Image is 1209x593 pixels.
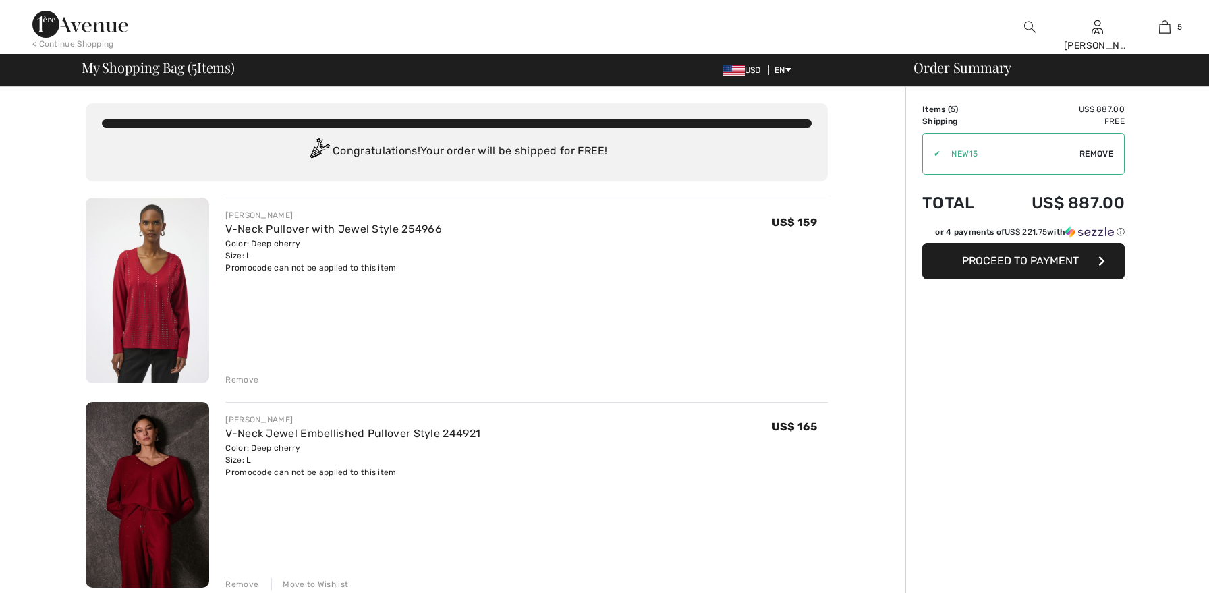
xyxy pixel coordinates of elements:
td: Total [922,180,995,226]
span: US$ 221.75 [1005,227,1047,237]
img: V-Neck Pullover with Jewel Style 254966 [86,198,209,383]
button: Proceed to Payment [922,243,1125,279]
div: [PERSON_NAME] [225,209,442,221]
div: Promocode can not be applied to this item [225,262,442,274]
div: Remove [225,374,258,386]
span: 5 [192,57,197,75]
div: Move to Wishlist [271,578,348,590]
div: < Continue Shopping [32,38,114,50]
div: Remove [225,578,258,590]
td: Free [995,115,1125,128]
span: USD [723,65,766,75]
div: ✔ [923,148,940,160]
span: US$ 159 [772,216,817,229]
img: My Info [1092,19,1103,35]
span: 5 [951,105,955,114]
img: US Dollar [723,65,745,76]
div: Color: Deep cherry Size: L [225,442,480,466]
a: V-Neck Jewel Embellished Pullover Style 244921 [225,427,480,440]
div: Congratulations! Your order will be shipped for FREE! [102,138,812,165]
span: My Shopping Bag ( Items) [82,61,235,74]
div: A [PERSON_NAME] [1064,24,1130,53]
div: [PERSON_NAME] [225,414,480,426]
span: 5 [1177,21,1182,33]
a: 5 [1131,19,1198,35]
span: US$ 165 [772,420,817,433]
img: Sezzle [1065,226,1114,238]
img: V-Neck Jewel Embellished Pullover Style 244921 [86,402,209,588]
td: Items ( ) [922,103,995,115]
span: Remove [1079,148,1113,160]
td: US$ 887.00 [995,180,1125,226]
img: 1ère Avenue [32,11,128,38]
input: Promo code [940,134,1079,174]
a: V-Neck Pullover with Jewel Style 254966 [225,223,442,235]
img: My Bag [1159,19,1171,35]
div: or 4 payments of with [935,226,1125,238]
div: Promocode can not be applied to this item [225,466,480,478]
a: Sign In [1092,20,1103,33]
div: or 4 payments ofUS$ 221.75withSezzle Click to learn more about Sezzle [922,226,1125,243]
td: US$ 887.00 [995,103,1125,115]
div: Color: Deep cherry Size: L [225,237,442,262]
td: Shipping [922,115,995,128]
img: Congratulation2.svg [306,138,333,165]
span: Proceed to Payment [962,254,1079,267]
span: EN [775,65,791,75]
div: Order Summary [897,61,1201,74]
img: search the website [1024,19,1036,35]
